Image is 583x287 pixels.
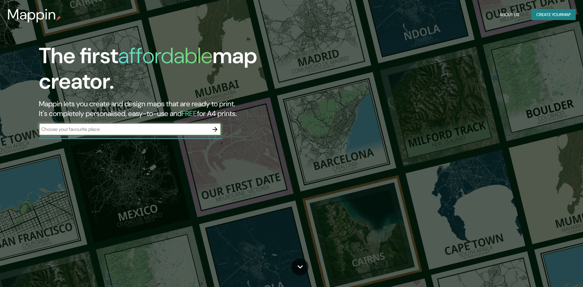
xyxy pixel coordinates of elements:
button: Create yourmap [531,9,576,20]
h1: affordable [118,42,213,70]
h1: The first map creator. [39,43,330,99]
button: About Us [497,9,522,20]
input: Choose your favourite place [39,126,209,133]
img: mappin-pin [56,16,61,21]
h2: Mappin lets you create and design maps that are ready to print. It's completely personalised, eas... [39,99,330,118]
h5: FREE [182,109,197,118]
h3: Mappin [7,6,56,23]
